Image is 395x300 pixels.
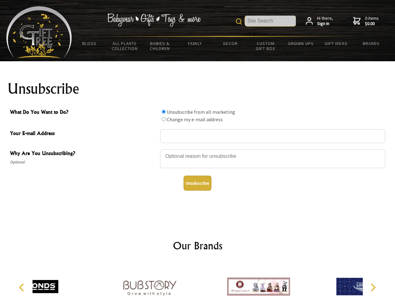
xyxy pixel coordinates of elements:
[10,158,157,166] span: Optional
[365,21,379,27] strong: $0.00
[107,37,143,55] a: All Plants Collection
[184,176,211,191] button: Unsubscribe
[13,238,383,253] h2: Our Brands
[160,129,385,143] input: Your E-mail Address
[366,281,380,294] button: Next
[236,18,242,25] img: product search
[178,37,213,50] a: Family
[142,37,178,55] a: Babies & Children
[167,116,223,122] label: Change my e-mail address
[245,16,296,26] input: Site Search
[6,6,72,58] img: Babyware - Gifts - Toys and more...
[283,37,318,50] a: Grown Ups
[10,129,157,138] span: Your E-mail Address
[162,117,166,121] input: What Do You Want to Do?
[8,81,388,96] h1: Unsubscribe
[16,281,29,294] button: Previous
[72,37,107,50] a: BLOGS
[213,37,248,50] a: Decor
[353,16,379,27] a: 0 items$0.00
[317,16,333,27] span: Hi there,
[162,110,166,114] input: What Do You Want to Do?
[317,21,333,27] strong: Sign in
[306,16,333,27] a: Hi there,Sign in
[365,15,379,27] span: 0 items
[10,108,157,117] span: What Do You Want to Do?
[318,37,354,50] a: Gift Ideas
[10,149,157,158] span: Why Are You Unsubscribing?
[248,37,283,55] a: Custom Gift Box
[107,13,201,27] img: Babywear - Gifts - Toys & more
[160,149,385,168] textarea: Why Are You Unsubscribing?
[167,109,235,115] label: Unsubscribe from all marketing
[354,37,389,50] a: Brands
